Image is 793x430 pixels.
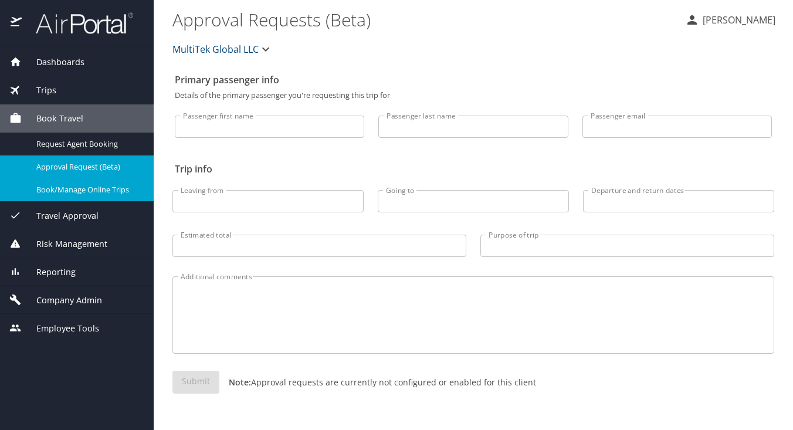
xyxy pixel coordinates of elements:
span: Employee Tools [22,322,99,335]
h2: Trip info [175,160,772,178]
button: [PERSON_NAME] [680,9,780,31]
span: Trips [22,84,56,97]
span: Book/Manage Online Trips [36,184,140,195]
img: airportal-logo.png [23,12,133,35]
span: Reporting [22,266,76,279]
span: Book Travel [22,112,83,125]
span: Request Agent Booking [36,138,140,150]
h1: Approval Requests (Beta) [172,1,676,38]
p: Approval requests are currently not configured or enabled for this client [219,376,536,388]
h2: Primary passenger info [175,70,772,89]
p: [PERSON_NAME] [699,13,775,27]
span: Approval Request (Beta) [36,161,140,172]
p: Details of the primary passenger you're requesting this trip for [175,92,772,99]
button: MultiTek Global LLC [168,38,277,61]
img: icon-airportal.png [11,12,23,35]
span: Dashboards [22,56,84,69]
span: MultiTek Global LLC [172,41,259,57]
span: Risk Management [22,238,107,250]
span: Travel Approval [22,209,99,222]
span: Company Admin [22,294,102,307]
strong: Note: [229,377,251,388]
